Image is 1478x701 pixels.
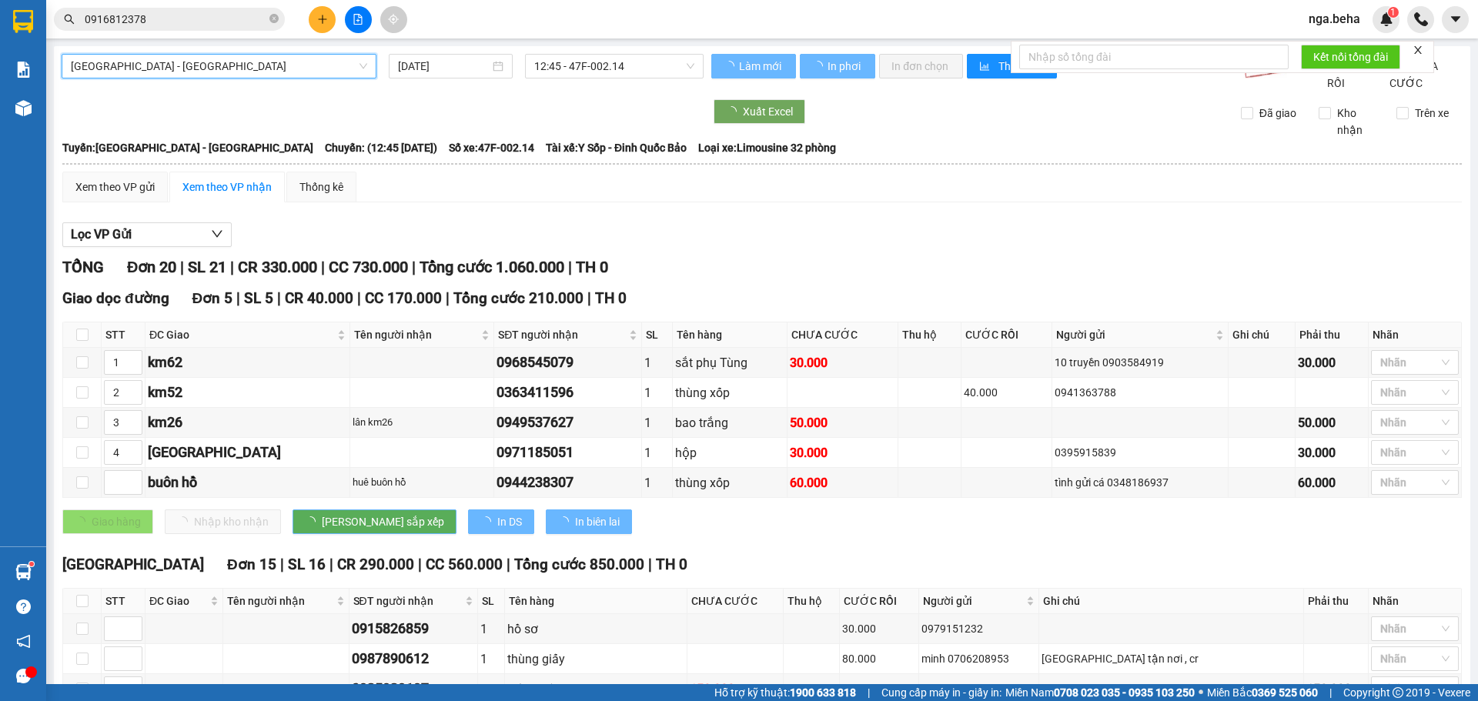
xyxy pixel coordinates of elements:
[446,289,450,307] span: |
[412,258,416,276] span: |
[480,619,502,639] div: 1
[480,649,502,669] div: 1
[800,54,875,78] button: In phơi
[269,14,279,23] span: close-circle
[1388,7,1399,18] sup: 1
[337,556,414,573] span: CR 290.000
[714,684,856,701] span: Hỗ trợ kỹ thuật:
[726,106,743,117] span: loading
[285,289,353,307] span: CR 40.000
[15,564,32,580] img: warehouse-icon
[494,408,642,438] td: 0949537627
[353,593,463,609] span: SĐT người nhận
[305,516,322,527] span: loading
[648,556,652,573] span: |
[1296,322,1369,348] th: Phải thu
[85,11,266,28] input: Tìm tên, số ĐT hoặc mã đơn
[497,472,639,493] div: 0944238307
[1373,593,1457,609] div: Nhãn
[921,620,1036,637] div: 0979151232
[1055,474,1226,491] div: tình gửi cá 0348186937
[62,142,313,154] b: Tuyến: [GEOGRAPHIC_DATA] - [GEOGRAPHIC_DATA]
[1296,9,1373,28] span: nga.beha
[16,634,31,649] span: notification
[1306,679,1366,699] div: 150.000
[357,289,361,307] span: |
[15,100,32,116] img: warehouse-icon
[102,589,145,614] th: STT
[497,412,639,433] div: 0949537627
[1229,322,1296,348] th: Ghi chú
[961,322,1052,348] th: CƯỚC RỒI
[211,228,223,240] span: down
[921,650,1036,667] div: minh 0706208953
[71,225,132,244] span: Lọc VP Gửi
[967,54,1057,78] button: bar-chartThống kê
[299,179,343,195] div: Thống kê
[724,61,737,72] span: loading
[478,589,505,614] th: SL
[236,289,240,307] span: |
[575,513,620,530] span: In biên lai
[881,684,1001,701] span: Cung cấp máy in - giấy in:
[964,384,1049,401] div: 40.000
[62,289,169,307] span: Giao dọc đường
[507,619,684,639] div: hồ sơ
[494,438,642,468] td: 0971185051
[1298,473,1366,492] div: 60.000
[453,289,584,307] span: Tổng cước 210.000
[62,556,204,573] span: [GEOGRAPHIC_DATA]
[494,468,642,498] td: 0944238307
[29,562,34,566] sup: 1
[842,620,916,637] div: 30.000
[498,326,626,343] span: SĐT người nhận
[480,679,502,699] div: 1
[1393,687,1403,698] span: copyright
[743,103,793,120] span: Xuất Excel
[182,179,272,195] div: Xem theo VP nhận
[812,61,825,72] span: loading
[1005,684,1195,701] span: Miền Nam
[1207,684,1318,701] span: Miền Bắc
[558,516,575,527] span: loading
[1019,45,1289,69] input: Nhập số tổng đài
[1055,384,1226,401] div: 0941363788
[842,650,916,667] div: 80.000
[309,6,336,33] button: plus
[62,222,232,247] button: Lọc VP Gửi
[1313,48,1388,65] span: Kết nối tổng đài
[349,614,479,644] td: 0915826859
[269,12,279,27] span: close-circle
[714,99,805,124] button: Xuất Excel
[75,179,155,195] div: Xem theo VP gửi
[675,383,784,402] div: thùng xốp
[587,289,591,307] span: |
[1056,326,1212,343] span: Người gửi
[576,258,608,276] span: TH 0
[673,322,787,348] th: Tên hàng
[644,413,670,432] div: 1
[13,10,33,33] img: logo-vxr
[192,289,233,307] span: Đơn 5
[507,679,684,699] div: thùng xốp
[352,678,476,699] div: 0935939197
[148,472,347,493] div: buôn hồ
[644,473,670,492] div: 1
[329,258,408,276] span: CC 730.000
[293,509,456,534] button: [PERSON_NAME] sắp xếp
[711,54,796,78] button: Làm mới
[790,686,856,699] strong: 1900 633 818
[595,289,627,307] span: TH 0
[288,556,326,573] span: SL 16
[1253,105,1302,122] span: Đã giao
[497,442,639,463] div: 0971185051
[1331,105,1385,139] span: Kho nhận
[353,475,492,490] div: huê buôn hồ
[1449,12,1463,26] span: caret-down
[426,556,503,573] span: CC 560.000
[317,14,328,25] span: plus
[280,556,284,573] span: |
[148,352,347,373] div: km62
[127,258,176,276] span: Đơn 20
[675,443,784,462] div: hộp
